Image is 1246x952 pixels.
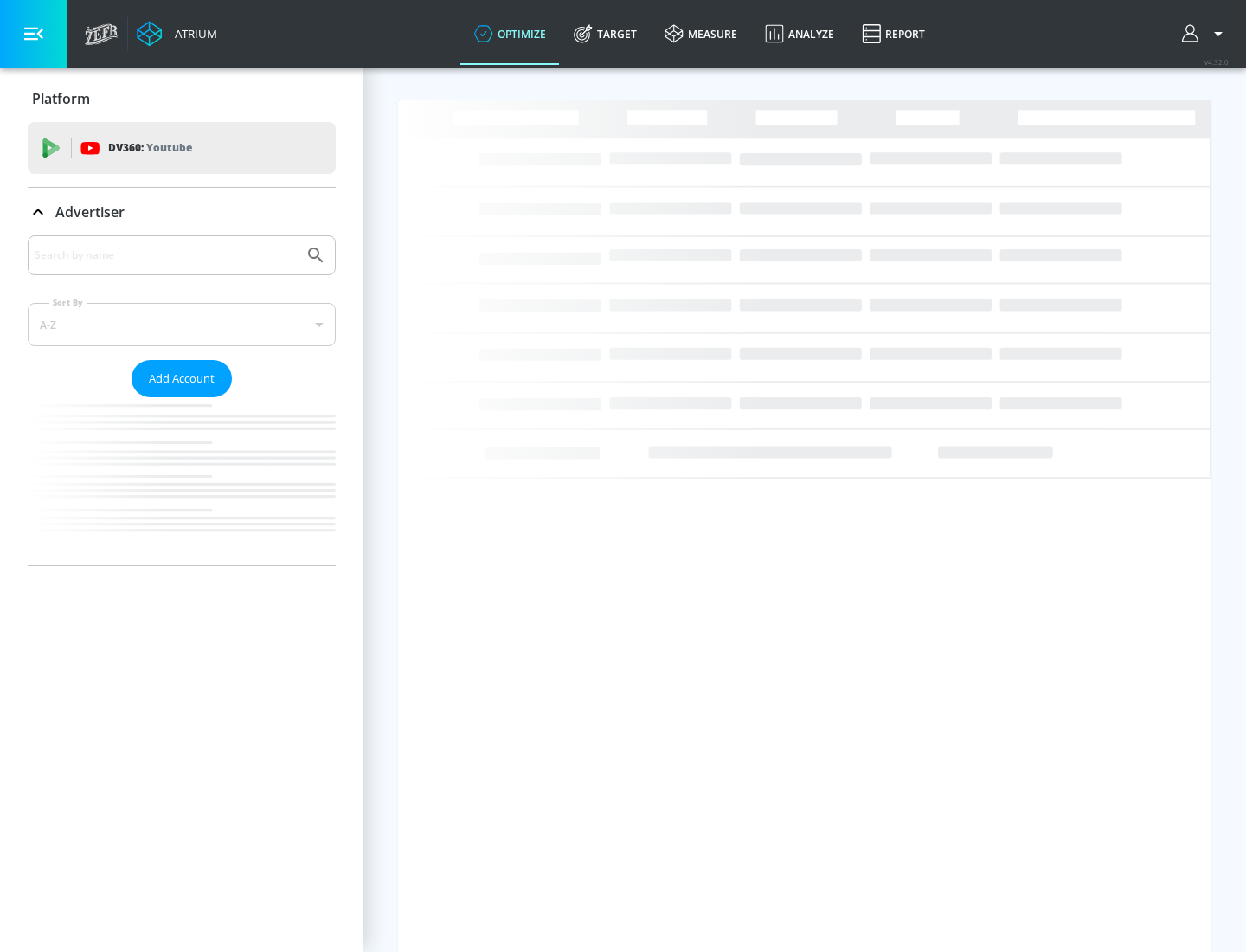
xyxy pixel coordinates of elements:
[751,3,848,65] a: Analyze
[137,21,217,47] a: Atrium
[28,74,336,123] div: Platform
[1204,57,1229,67] span: v 4.32.0
[28,235,336,565] div: Advertiser
[28,122,336,174] div: DV360: Youtube
[168,26,217,42] div: Atrium
[28,397,336,565] nav: list of Advertiser
[848,3,939,65] a: Report
[560,3,651,65] a: Target
[132,360,232,397] button: Add Account
[32,89,90,108] p: Platform
[28,303,336,346] div: A-Z
[55,203,125,222] p: Advertiser
[149,369,215,389] span: Add Account
[49,297,87,308] label: Sort By
[146,138,192,157] p: Youtube
[35,244,297,267] input: Search by name
[460,3,560,65] a: optimize
[651,3,751,65] a: measure
[108,138,192,158] p: DV360:
[28,188,336,236] div: Advertiser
